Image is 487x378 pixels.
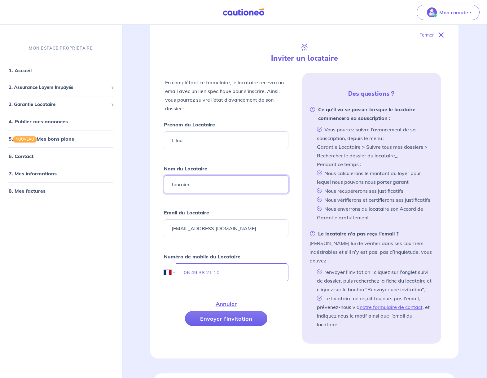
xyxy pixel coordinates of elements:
p: Mon compte [439,9,468,16]
a: 7. Mes informations [9,170,57,177]
li: [PERSON_NAME] lui de vérifier dans ses courriers indésirables et s'il n’y est pas, pas d’inquiétu... [309,229,434,329]
strong: Ce qu’il va se passer lorsque le locataire commencera sa souscription : [309,105,434,122]
h4: Inviter un locataire [233,54,376,63]
li: Vous pourrez suivre l’avancement de sa souscription, depuis le menu : Garantie Locataire > Suivre... [314,125,434,169]
strong: Numéro de mobile du Locataire [164,253,240,260]
li: Nous calculerons le montant du loyer pour lequel nous pouvons nous porter garant [314,169,434,186]
input: Ex : John [164,131,288,149]
span: 3. Garantie Locataire [9,101,108,108]
a: 6. Contact [9,153,33,159]
button: illu_account_valid_menu.svgMon compte [417,5,480,20]
p: En complétant ce formulaire, le locataire recevra un email avec un lien spécifique pour s’inscrir... [165,78,287,113]
div: 2. Assurance Loyers Impayés [2,81,119,94]
h5: Des questions ? [305,90,439,98]
span: 2. Assurance Loyers Impayés [9,84,108,91]
div: 5.NOUVEAUMes bons plans [2,133,119,145]
a: notre formulaire de contact [360,304,423,310]
li: renvoyer l'invitation : cliquez sur l'onglet suivi de dossier, puis recherchez la fiche du locata... [314,267,434,294]
strong: Le locataire n’a pas reçu l’email ? [309,229,399,238]
div: 4. Publier mes annonces [2,115,119,128]
a: 4. Publier mes annonces [9,118,68,125]
input: Ex : john.doe@gmail.com [164,219,288,237]
div: 7. Mes informations [2,167,119,180]
strong: Nom du Locataire [164,165,207,172]
li: Nous récupérerons ses justificatifs [314,186,434,195]
div: 6. Contact [2,150,119,162]
strong: Prénom du Locataire [164,121,215,128]
img: Cautioneo [220,8,267,16]
button: Annuler [200,296,252,311]
div: 3. Garantie Locataire [2,99,119,111]
button: Envoyer l’invitation [185,311,267,326]
a: 1. Accueil [9,67,32,73]
a: 5.NOUVEAUMes bons plans [9,136,74,142]
input: Ex : Durand [164,175,288,193]
p: MON ESPACE PROPRIÉTAIRE [29,45,93,51]
div: 1. Accueil [2,64,119,77]
div: 8. Mes factures [2,185,119,197]
img: illu_account_valid_menu.svg [427,7,437,17]
p: Fermer [419,31,434,39]
input: 06 45 54 34 33 [176,263,288,281]
li: Nous enverrons au locataire son Accord de Garantie gratuitement [314,204,434,222]
strong: Email du Locataire [164,209,209,216]
li: Nous vérifierons et certifierons ses justificatifs [314,195,434,204]
a: 8. Mes factures [9,188,46,194]
li: Le locataire ne reçoit toujours pas l'email, prévenez-nous via , et indiquez nous le motif ainsi ... [314,294,434,329]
